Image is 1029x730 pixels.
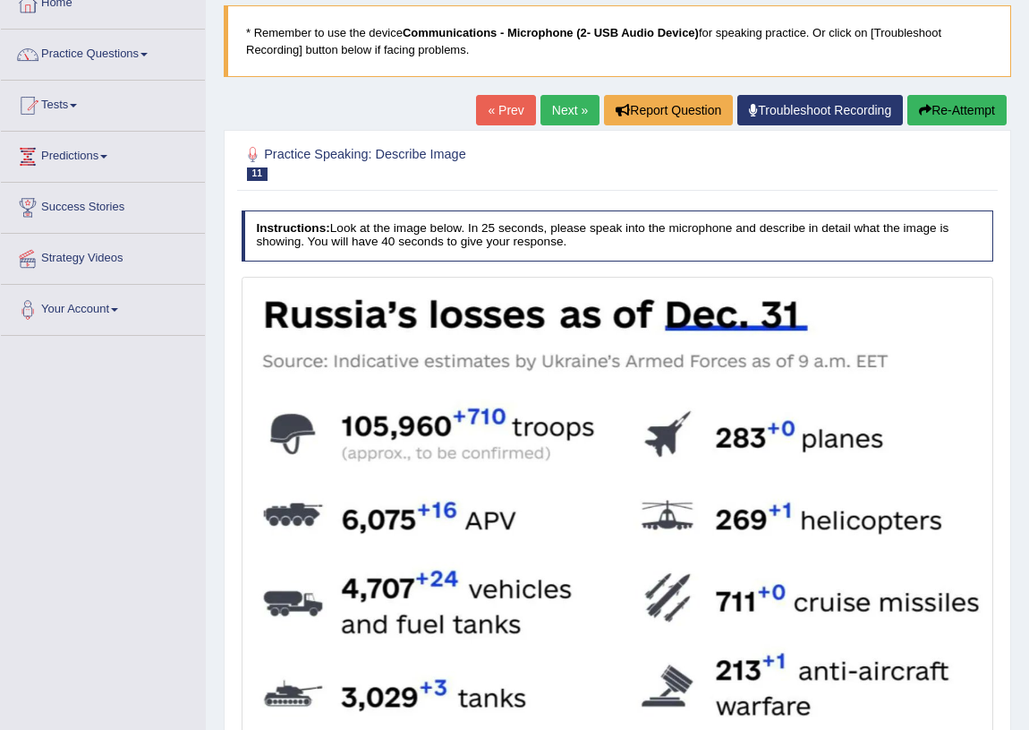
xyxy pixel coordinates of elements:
[1,183,205,228] a: Success Stories
[242,143,708,181] h2: Practice Speaking: Describe Image
[737,95,903,125] a: Troubleshoot Recording
[1,30,205,74] a: Practice Questions
[476,95,535,125] a: « Prev
[1,81,205,125] a: Tests
[604,95,733,125] button: Report Question
[247,167,268,181] span: 11
[1,285,205,330] a: Your Account
[242,210,994,262] h4: Look at the image below. In 25 seconds, please speak into the microphone and describe in detail w...
[403,26,699,39] b: Communications - Microphone (2- USB Audio Device)
[256,221,329,235] b: Instructions:
[540,95,600,125] a: Next »
[1,132,205,176] a: Predictions
[1,234,205,279] a: Strategy Videos
[224,5,1011,77] blockquote: * Remember to use the device for speaking practice. Or click on [Troubleshoot Recording] button b...
[907,95,1007,125] button: Re-Attempt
